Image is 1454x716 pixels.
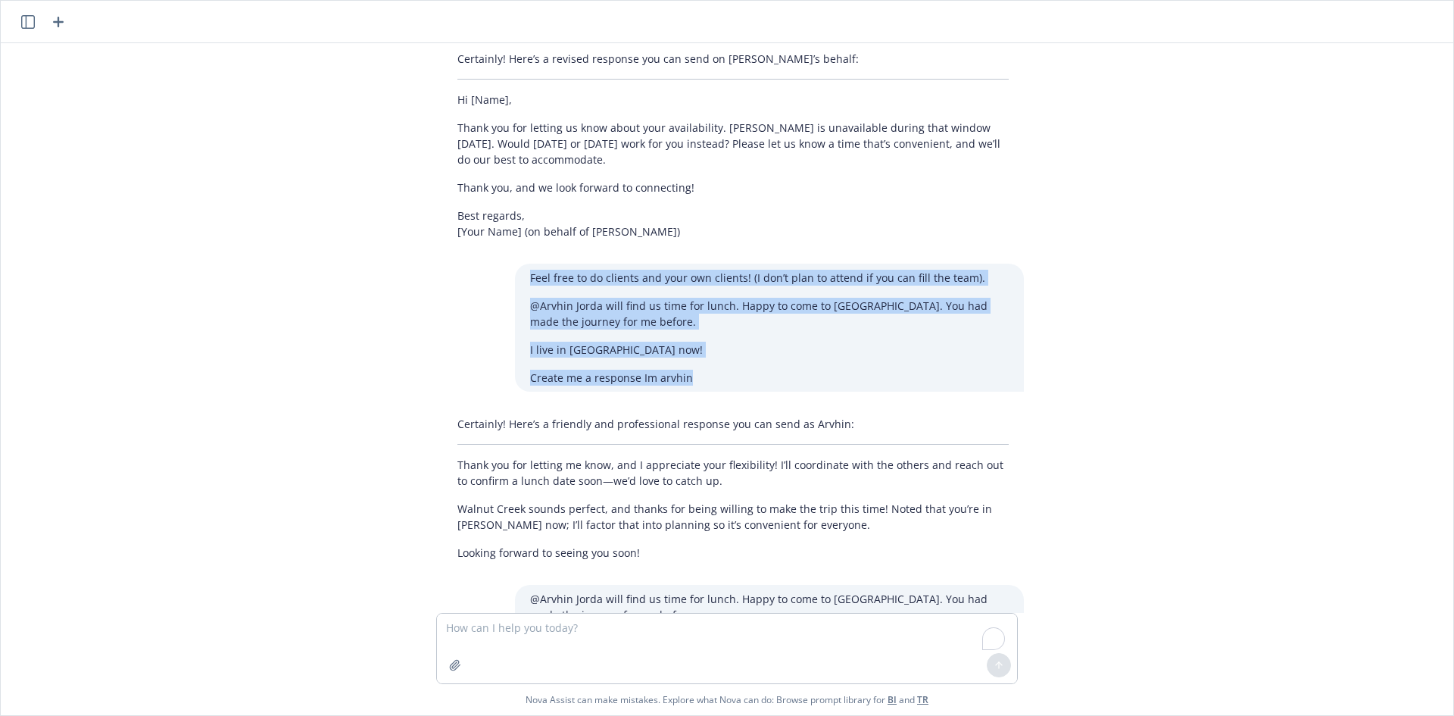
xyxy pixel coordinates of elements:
p: Best regards, [Your Name] (on behalf of [PERSON_NAME]) [457,208,1009,239]
p: Walnut Creek sounds perfect, and thanks for being willing to make the trip this time! Noted that ... [457,501,1009,533]
textarea: To enrich screen reader interactions, please activate Accessibility in Grammarly extension settings [437,614,1017,683]
p: Hi [Name], [457,92,1009,108]
p: Certainly! Here’s a revised response you can send on [PERSON_NAME]’s behalf: [457,51,1009,67]
p: @Arvhin Jorda will find us time for lunch. Happy to come to [GEOGRAPHIC_DATA]. You had made the j... [530,591,1009,623]
span: Nova Assist can make mistakes. Explore what Nova can do: Browse prompt library for and [526,684,928,715]
p: Thank you for letting us know about your availability. [PERSON_NAME] is unavailable during that w... [457,120,1009,167]
p: @Arvhin Jorda will find us time for lunch. Happy to come to [GEOGRAPHIC_DATA]. You had made the j... [530,298,1009,330]
p: Thank you, and we look forward to connecting! [457,180,1009,195]
p: Feel free to do clients and your own clients! (I don’t plan to attend if you can fill the team). [530,270,1009,286]
p: Thank you for letting me know, and I appreciate your flexibility! I’ll coordinate with the others... [457,457,1009,489]
p: Certainly! Here’s a friendly and professional response you can send as Arvhin: [457,416,1009,432]
a: BI [888,693,897,706]
p: Create me a response Im arvhin [530,370,1009,386]
p: Looking forward to seeing you soon! [457,545,1009,561]
a: TR [917,693,928,706]
p: I live in [GEOGRAPHIC_DATA] now! [530,342,1009,358]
